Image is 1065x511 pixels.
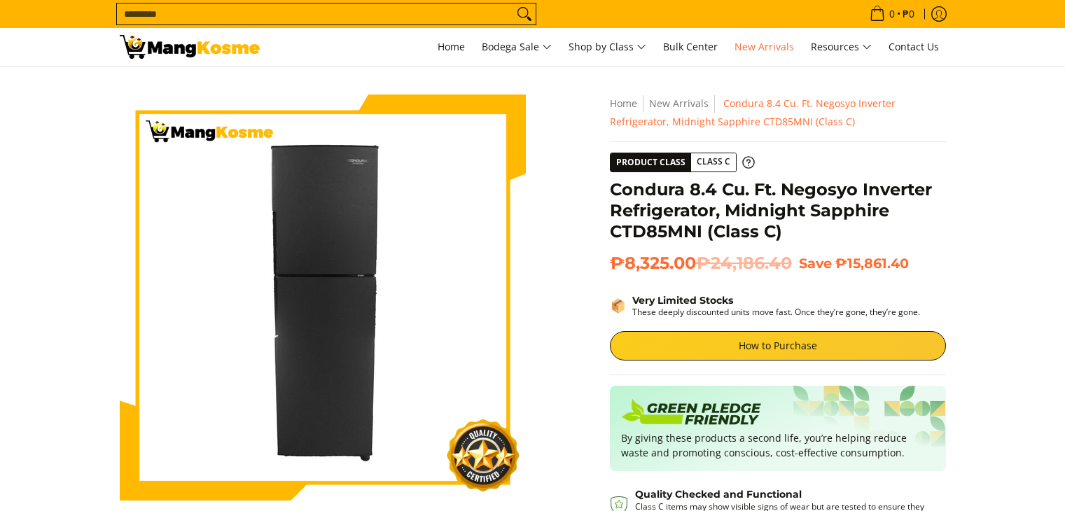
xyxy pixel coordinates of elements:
[610,253,792,274] span: ₱8,325.00
[900,9,917,19] span: ₱0
[431,28,472,66] a: Home
[632,307,920,317] p: These deeply discounted units move fast. Once they’re gone, they’re gone.
[835,255,909,272] span: ₱15,861.40
[610,97,637,110] a: Home
[438,40,465,53] span: Home
[889,40,939,53] span: Contact Us
[663,40,718,53] span: Bulk Center
[799,255,832,272] span: Save
[696,253,792,274] del: ₱24,186.40
[656,28,725,66] a: Bulk Center
[610,179,946,242] h1: Condura 8.4 Cu. Ft. Negosyo Inverter Refrigerator, Midnight Sapphire CTD85MNI (Class C)
[120,94,526,500] img: Condura 8.4 Cu. Ft. Negosyo Inverter Refrigerator, Midnight Sapphire CTD85MNI (Class C)
[610,94,946,131] nav: Breadcrumbs
[728,28,801,66] a: New Arrivals
[635,488,802,500] strong: Quality Checked and Functional
[691,153,736,171] span: Class C
[882,28,946,66] a: Contact Us
[562,28,653,66] a: Shop by Class
[621,430,935,460] p: By giving these products a second life, you’re helping reduce waste and promoting conscious, cost...
[482,38,552,56] span: Bodega Sale
[611,153,691,171] span: Product Class
[621,397,761,430] img: Badge sustainability green pledge friendly
[610,97,896,128] span: Condura 8.4 Cu. Ft. Negosyo Inverter Refrigerator, Midnight Sapphire CTD85MNI (Class C)
[513,3,536,24] button: Search
[887,9,897,19] span: 0
[865,6,919,22] span: •
[811,38,872,56] span: Resources
[569,38,646,56] span: Shop by Class
[804,28,879,66] a: Resources
[610,153,755,172] a: Product Class Class C
[120,35,260,59] img: Condura 8.5 Cu. Ft. Negosyo Inverter Refrigerator l Mang Kosme
[610,331,946,360] a: How to Purchase
[632,294,733,307] strong: Very Limited Stocks
[735,40,794,53] span: New Arrivals
[274,28,946,66] nav: Main Menu
[649,97,709,110] a: New Arrivals
[475,28,559,66] a: Bodega Sale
